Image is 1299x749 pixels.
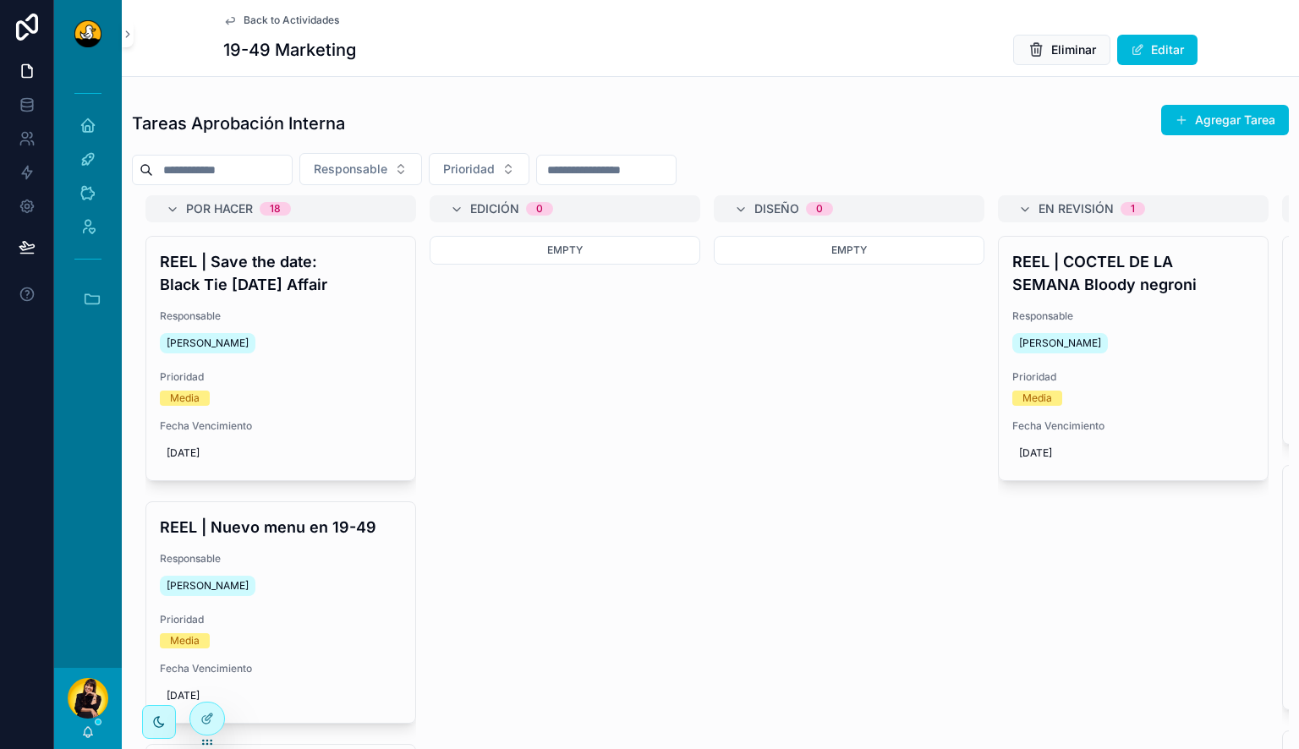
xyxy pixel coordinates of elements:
[314,161,387,178] span: Responsable
[145,236,416,481] a: REEL | Save the date: Black Tie [DATE] AffairResponsable[PERSON_NAME]PrioridadMediaFecha Vencimie...
[223,14,339,27] a: Back to Actividades
[186,200,253,217] span: Por Hacer
[244,14,339,27] span: Back to Actividades
[170,633,200,648] div: Media
[167,579,249,593] span: [PERSON_NAME]
[132,112,345,135] h1: Tareas Aprobación Interna
[1039,200,1114,217] span: En Revisión
[1051,41,1096,58] span: Eliminar
[160,370,402,384] span: Prioridad
[1012,309,1254,323] span: Responsable
[1117,35,1198,65] button: Editar
[443,161,495,178] span: Prioridad
[1013,35,1110,65] button: Eliminar
[160,613,402,626] span: Prioridad
[160,309,402,323] span: Responsable
[536,202,543,216] div: 0
[160,662,402,675] span: Fecha Vencimiento
[429,153,529,185] button: Select Button
[998,236,1269,481] a: REEL | COCTEL DE LA SEMANA Bloody negroniResponsable[PERSON_NAME]PrioridadMediaFecha Vencimiento[...
[547,243,583,256] span: Empty
[145,501,416,724] a: REEL | Nuevo menu en 19-49Responsable[PERSON_NAME]PrioridadMediaFecha Vencimiento[DATE]
[1161,105,1289,135] button: Agregar Tarea
[299,153,422,185] button: Select Button
[167,336,249,350] span: [PERSON_NAME]
[1012,370,1254,384] span: Prioridad
[167,446,395,460] span: [DATE]
[223,38,356,62] h1: 19-49 Marketing
[74,20,101,47] img: App logo
[54,68,122,347] div: scrollable content
[470,200,519,217] span: Edición
[1019,336,1101,350] span: [PERSON_NAME]
[160,419,402,433] span: Fecha Vencimiento
[1019,446,1247,460] span: [DATE]
[160,516,402,539] h4: REEL | Nuevo menu en 19-49
[816,202,823,216] div: 0
[160,552,402,566] span: Responsable
[270,202,281,216] div: 18
[754,200,799,217] span: Diseño
[1131,202,1135,216] div: 1
[1012,250,1254,296] h4: REEL | COCTEL DE LA SEMANA Bloody negroni
[1022,391,1052,406] div: Media
[1012,419,1254,433] span: Fecha Vencimiento
[167,689,395,703] span: [DATE]
[170,391,200,406] div: Media
[160,250,402,296] h4: REEL | Save the date: Black Tie [DATE] Affair
[831,243,867,256] span: Empty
